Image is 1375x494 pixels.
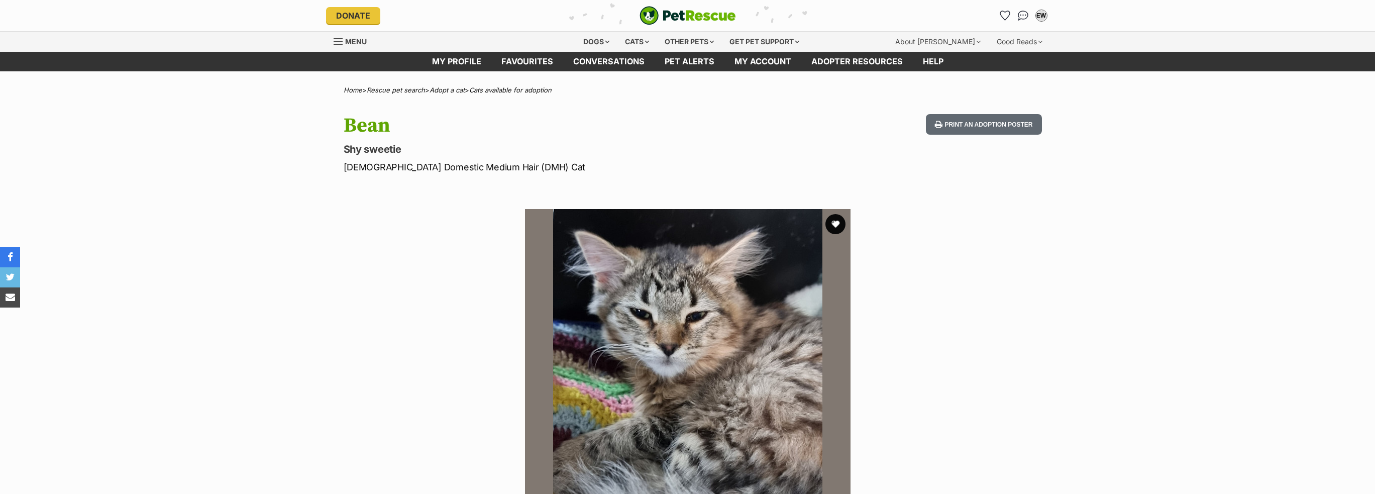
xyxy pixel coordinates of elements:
[724,52,801,71] a: My account
[888,32,988,52] div: About [PERSON_NAME]
[997,8,1013,24] a: Favourites
[640,6,736,25] a: PetRescue
[1015,8,1031,24] a: Conversations
[334,32,374,50] a: Menu
[655,52,724,71] a: Pet alerts
[422,52,491,71] a: My profile
[319,86,1057,94] div: > > >
[1018,11,1028,21] img: chat-41dd97257d64d25036548639549fe6c8038ab92f7586957e7f3b1b290dea8141.svg
[344,114,769,137] h1: Bean
[926,114,1041,135] button: Print an adoption poster
[344,142,769,156] p: Shy sweetie
[491,52,563,71] a: Favourites
[563,52,655,71] a: conversations
[345,37,367,46] span: Menu
[913,52,954,71] a: Help
[344,86,362,94] a: Home
[640,6,736,25] img: logo-cat-932fe2b9b8326f06289b0f2fb663e598f794de774fb13d1741a6617ecf9a85b4.svg
[1033,8,1049,24] button: My account
[469,86,552,94] a: Cats available for adoption
[997,8,1049,24] ul: Account quick links
[801,52,913,71] a: Adopter resources
[722,32,806,52] div: Get pet support
[658,32,721,52] div: Other pets
[576,32,616,52] div: Dogs
[825,214,845,234] button: favourite
[344,160,769,174] p: [DEMOGRAPHIC_DATA] Domestic Medium Hair (DMH) Cat
[326,7,380,24] a: Donate
[1036,11,1046,21] div: EW
[990,32,1049,52] div: Good Reads
[367,86,425,94] a: Rescue pet search
[430,86,465,94] a: Adopt a cat
[618,32,656,52] div: Cats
